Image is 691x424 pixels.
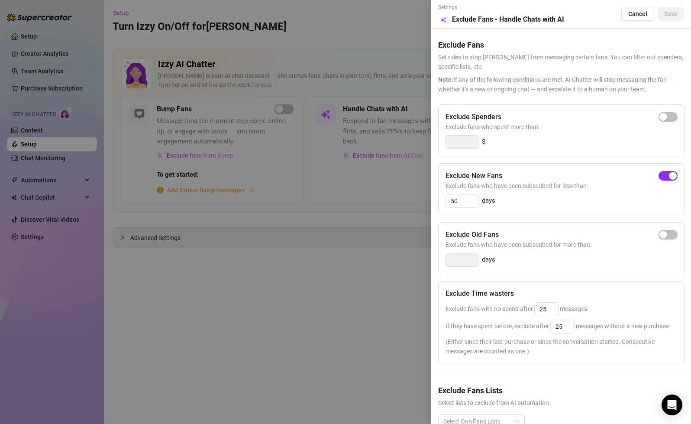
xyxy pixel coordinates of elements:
[438,39,684,51] h5: Exclude Fans
[438,52,684,71] span: Set rules to stop [PERSON_NAME] from messaging certain fans. You can filter out spenders, specifi...
[482,255,495,265] span: days
[438,385,684,396] h5: Exclude Fans Lists
[446,181,678,191] span: Exclude fans who have been subscribed for less than:
[621,7,654,21] button: Cancel
[482,137,485,147] span: $
[446,112,501,122] h5: Exclude Spenders
[438,76,453,83] span: Note:
[446,230,499,240] h5: Exclude Old Fans
[438,398,684,408] span: Select lists to exclude from AI automation.
[446,240,678,249] span: Exclude fans who have been subscribed for more than:
[482,196,495,206] span: days
[446,305,589,312] span: Exclude fans with no spend after messages.
[658,7,684,21] button: Save
[446,337,678,356] span: (Either since their last purchase or since the conversation started. Consecutive messages are cou...
[446,323,671,330] span: If they have spent before, exclude after messages without a new purchase.
[438,3,564,12] span: Settings
[662,395,682,415] div: Open Intercom Messenger
[438,75,684,94] span: If any of the following conditions are met, AI Chatter will stop messaging the fan — whether it's...
[628,10,647,17] span: Cancel
[452,14,564,25] h5: Exclude Fans - Handle Chats with AI
[446,171,502,181] h5: Exclude New Fans
[446,288,514,299] h5: Exclude Time wasters
[446,122,678,132] span: Exclude fans who spent more than:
